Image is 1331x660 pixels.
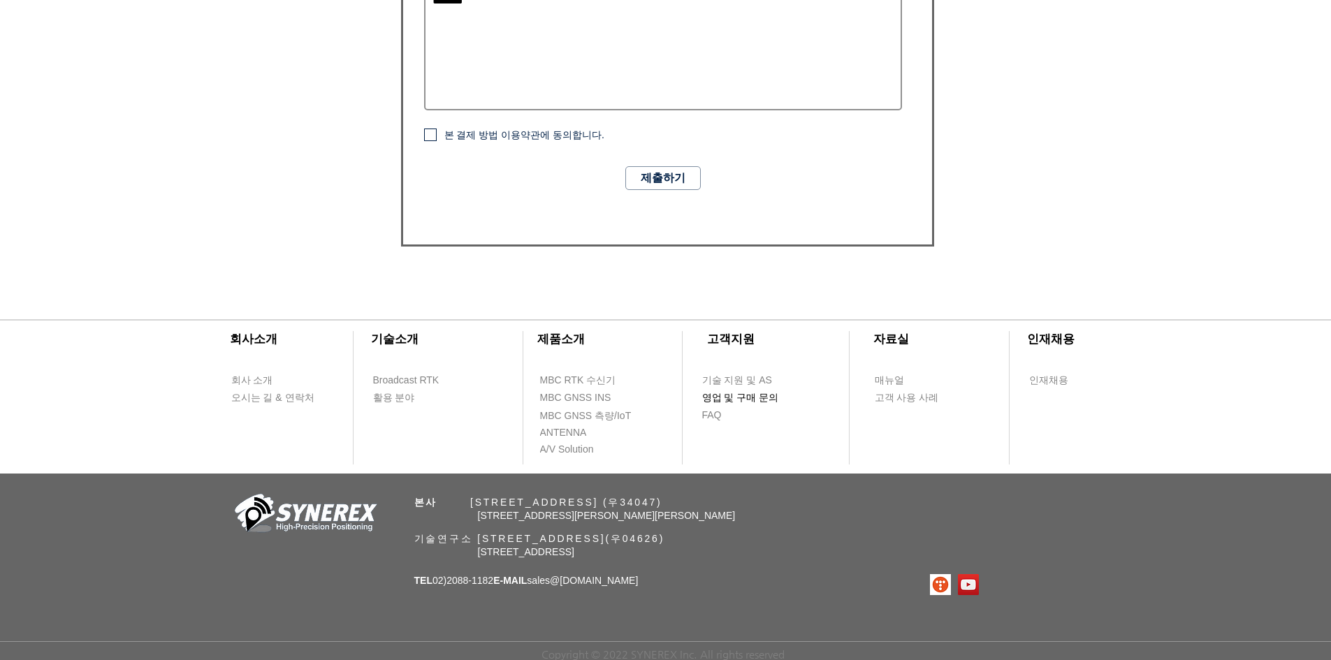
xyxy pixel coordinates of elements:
span: A/V Solution [540,443,594,457]
span: [STREET_ADDRESS][PERSON_NAME][PERSON_NAME] [478,510,736,521]
a: MBC RTK 수신기 [539,372,644,389]
span: 기술 지원 및 AS [702,374,772,388]
span: 02)2088-1182 sales [414,575,639,586]
span: 본 결제 방법 이용약관에 동의합니다. [444,129,604,140]
a: 회사 소개 [231,372,311,389]
a: 활용 분야 [372,389,453,406]
span: ​ [STREET_ADDRESS] (우34047) [414,497,662,508]
span: 영업 및 구매 문의 [702,391,779,405]
span: 제출하기 [641,170,685,186]
span: E-MAIL [493,575,527,586]
span: 본사 [414,497,438,508]
a: Broadcast RTK [372,372,453,389]
span: ​인재채용 [1027,332,1075,346]
a: 고객 사용 사례 [874,389,954,406]
span: 활용 분야 [373,391,415,405]
span: ​기술소개 [371,332,419,346]
img: 티스토리로고 [930,574,951,595]
img: 회사_로고-removebg-preview.png [227,492,381,538]
span: MBC RTK 수신기 [540,374,616,388]
iframe: Wix Chat [1170,600,1331,660]
span: MBC GNSS 측량/IoT [540,409,632,423]
span: TEL [414,575,432,586]
a: MBC GNSS 측량/IoT [539,407,662,425]
span: 고객 사용 사례 [875,391,939,405]
a: @[DOMAIN_NAME] [550,575,638,586]
span: Broadcast RTK [373,374,439,388]
span: 회사 소개 [231,374,273,388]
a: 인재채용 [1028,372,1095,389]
button: 제출하기 [625,166,701,190]
span: ​회사소개 [230,332,277,346]
img: 유튜브 사회 아이콘 [958,574,979,595]
span: 기술연구소 [STREET_ADDRESS](우04626) [414,533,665,544]
span: MBC GNSS INS [540,391,611,405]
a: 기술 지원 및 AS [701,372,806,389]
a: ANTENNA [539,424,620,441]
a: 매뉴얼 [874,372,954,389]
ul: SNS 모음 [930,574,979,595]
span: FAQ [702,409,722,423]
span: ​자료실 [873,332,909,346]
span: ​제품소개 [537,332,585,346]
a: 오시는 길 & 연락처 [231,389,325,406]
span: [STREET_ADDRESS] [478,546,574,557]
a: MBC GNSS INS [539,389,627,406]
span: 인재채용 [1029,374,1068,388]
span: 매뉴얼 [875,374,904,388]
span: Copyright © 2022 SYNEREX Inc. All rights reserved [541,648,785,660]
span: ANTENNA [540,426,587,440]
a: A/V Solution [539,441,620,458]
span: 오시는 길 & 연락처 [231,391,314,405]
a: 영업 및 구매 문의 [701,389,782,406]
a: FAQ [701,406,782,424]
span: ​고객지원 [707,332,755,346]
